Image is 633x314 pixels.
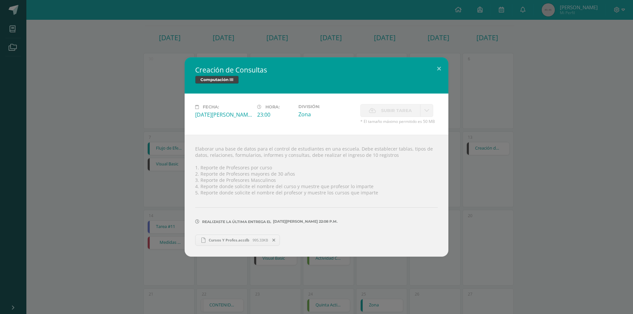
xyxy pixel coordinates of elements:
span: * El tamaño máximo permitido es 50 MB [360,119,438,124]
span: 995.33KB [253,238,268,243]
a: La fecha de entrega ha expirado [420,104,433,117]
span: Fecha: [203,104,219,109]
span: Subir tarea [381,104,412,117]
span: [DATE][PERSON_NAME] 22:08 p.m. [271,221,338,222]
div: 23:00 [257,111,293,118]
div: Zona [298,111,355,118]
label: División: [298,104,355,109]
span: Cursos Y Profes.accdb [205,238,253,243]
div: Elaborar una base de datos para el control de estudiantes en una escuela. Debe establecer tablas,... [185,135,448,256]
h2: Creación de Consultas [195,65,438,74]
span: Computación III [195,76,239,84]
label: La fecha de entrega ha expirado [360,104,420,117]
span: Hora: [265,104,280,109]
span: Realizaste la última entrega el [202,219,271,224]
span: Remover entrega [268,237,280,244]
a: Cursos Y Profes.accdb 995.33KB [195,235,280,246]
div: [DATE][PERSON_NAME] [195,111,252,118]
button: Close (Esc) [430,57,448,80]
